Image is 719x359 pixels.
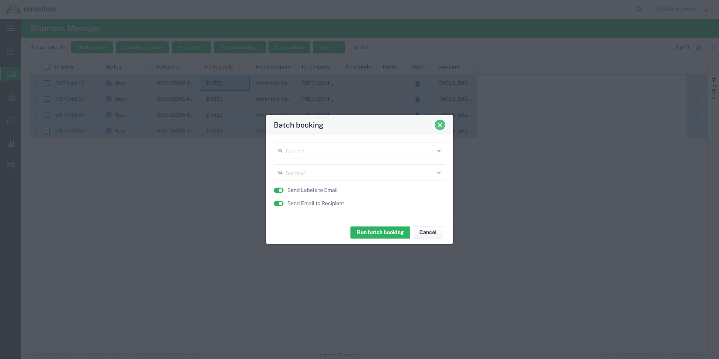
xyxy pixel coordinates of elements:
[350,226,410,238] button: Run batch booking
[287,186,338,194] label: Send Labels to Email
[287,199,344,207] label: Send Email to Recipient
[274,119,323,130] h4: Batch booking
[435,120,445,130] button: Close
[413,226,443,238] button: Cancel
